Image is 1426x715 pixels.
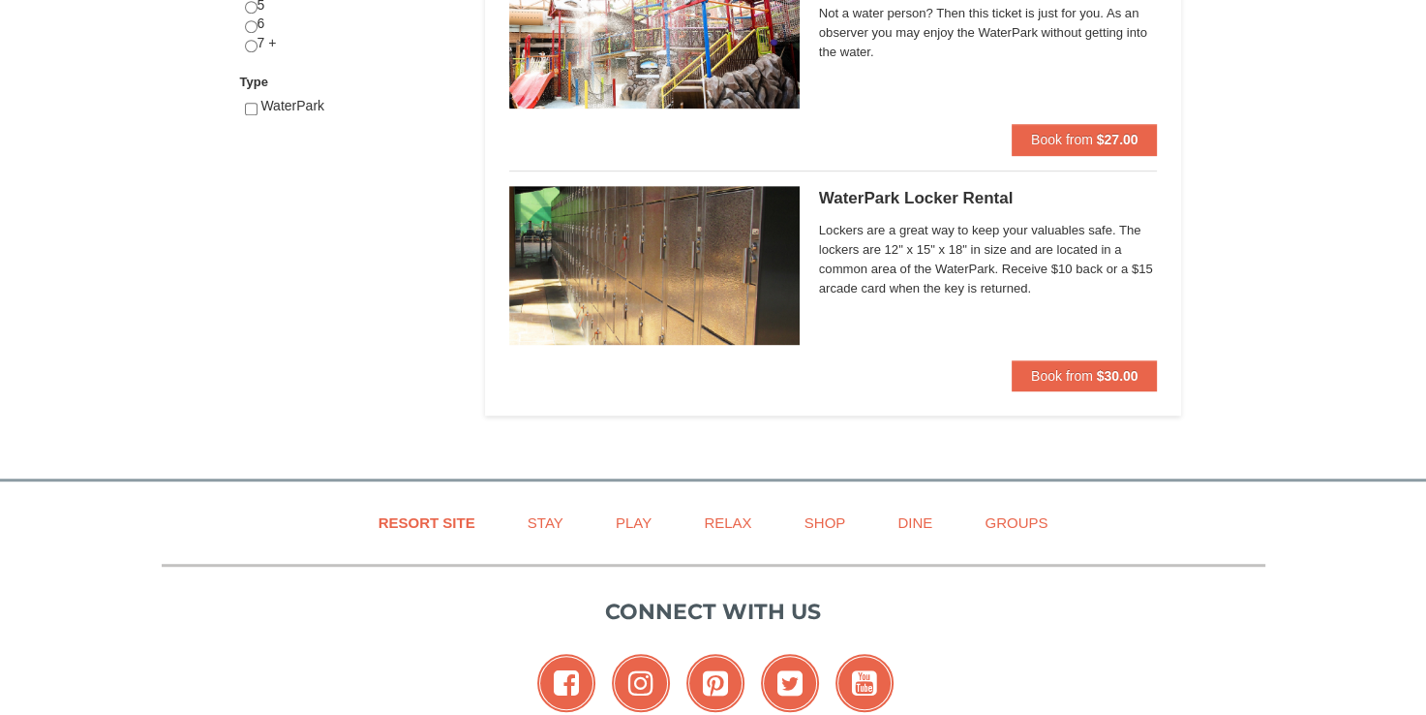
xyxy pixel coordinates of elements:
[1012,360,1158,391] button: Book from $30.00
[780,501,870,544] a: Shop
[240,75,268,89] strong: Type
[503,501,588,544] a: Stay
[592,501,676,544] a: Play
[162,596,1265,628] p: Connect with us
[260,98,324,113] span: WaterPark
[1097,368,1138,384] strong: $30.00
[819,189,1158,208] h5: WaterPark Locker Rental
[680,501,775,544] a: Relax
[1031,368,1093,384] span: Book from
[819,221,1158,298] span: Lockers are a great way to keep your valuables safe. The lockers are 12" x 15" x 18" in size and ...
[1012,124,1158,155] button: Book from $27.00
[1031,132,1093,147] span: Book from
[1097,132,1138,147] strong: $27.00
[873,501,956,544] a: Dine
[509,186,800,345] img: 6619917-1005-d92ad057.png
[819,4,1158,62] span: Not a water person? Then this ticket is just for you. As an observer you may enjoy the WaterPark ...
[354,501,500,544] a: Resort Site
[960,501,1072,544] a: Groups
